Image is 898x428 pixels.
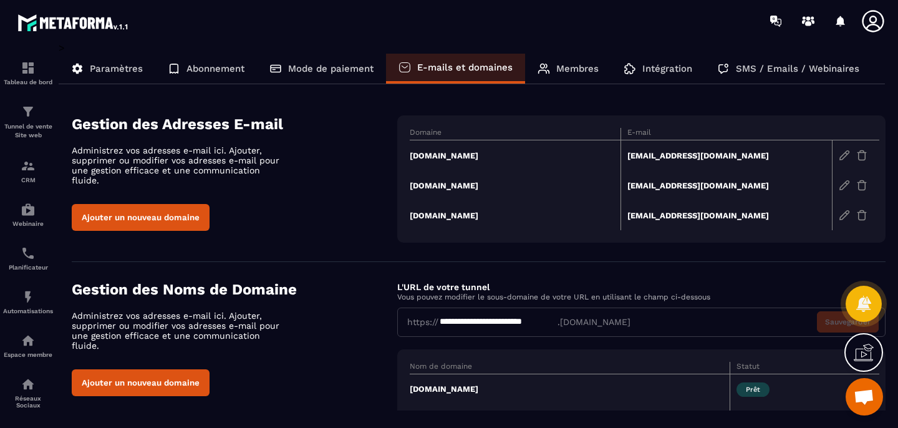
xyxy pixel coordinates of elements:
[410,362,730,374] th: Nom de domaine
[417,62,513,73] p: E-mails et domaines
[3,95,53,149] a: formationformationTunnel de vente Site web
[410,374,730,404] td: [DOMAIN_NAME]
[21,202,36,217] img: automations
[3,149,53,193] a: formationformationCRM
[3,351,53,358] p: Espace membre
[21,377,36,392] img: social-network
[3,324,53,367] a: automationsautomationsEspace membre
[90,63,143,74] p: Paramètres
[846,378,883,416] div: Ouvrir le chat
[410,170,621,200] td: [DOMAIN_NAME]
[736,382,770,397] span: Prêt
[410,200,621,230] td: [DOMAIN_NAME]
[21,333,36,348] img: automations
[3,264,53,271] p: Planificateur
[17,11,130,34] img: logo
[856,180,867,191] img: trash-gr.2c9399ab.svg
[730,362,846,374] th: Statut
[621,200,833,230] td: [EMAIL_ADDRESS][DOMAIN_NAME]
[72,369,210,396] button: Ajouter un nouveau domaine
[839,180,850,191] img: edit-gr.78e3acdd.svg
[839,150,850,161] img: edit-gr.78e3acdd.svg
[21,158,36,173] img: formation
[856,210,867,221] img: trash-gr.2c9399ab.svg
[621,140,833,171] td: [EMAIL_ADDRESS][DOMAIN_NAME]
[3,395,53,409] p: Réseaux Sociaux
[3,193,53,236] a: automationsautomationsWebinaire
[621,128,833,140] th: E-mail
[72,281,397,298] h4: Gestion des Noms de Domaine
[856,150,867,161] img: trash-gr.2c9399ab.svg
[21,289,36,304] img: automations
[72,311,290,351] p: Administrez vos adresses e-mail ici. Ajouter, supprimer ou modifier vos adresses e-mail pour une ...
[3,122,53,140] p: Tunnel de vente Site web
[642,63,692,74] p: Intégration
[288,63,374,74] p: Mode de paiement
[397,282,490,292] label: L'URL de votre tunnel
[186,63,244,74] p: Abonnement
[3,177,53,183] p: CRM
[3,367,53,418] a: social-networksocial-networkRéseaux Sociaux
[3,79,53,85] p: Tableau de bord
[72,115,397,133] h4: Gestion des Adresses E-mail
[21,246,36,261] img: scheduler
[3,220,53,227] p: Webinaire
[72,204,210,231] button: Ajouter un nouveau domaine
[397,293,886,301] p: Vous pouvez modifier le sous-domaine de votre URL en utilisant le champ ci-dessous
[72,145,290,185] p: Administrez vos adresses e-mail ici. Ajouter, supprimer ou modifier vos adresses e-mail pour une ...
[556,63,599,74] p: Membres
[21,61,36,75] img: formation
[736,63,859,74] p: SMS / Emails / Webinaires
[3,308,53,314] p: Automatisations
[3,51,53,95] a: formationformationTableau de bord
[621,170,833,200] td: [EMAIL_ADDRESS][DOMAIN_NAME]
[839,210,850,221] img: edit-gr.78e3acdd.svg
[410,128,621,140] th: Domaine
[3,280,53,324] a: automationsautomationsAutomatisations
[852,381,867,396] img: more
[410,140,621,171] td: [DOMAIN_NAME]
[21,104,36,119] img: formation
[3,236,53,280] a: schedulerschedulerPlanificateur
